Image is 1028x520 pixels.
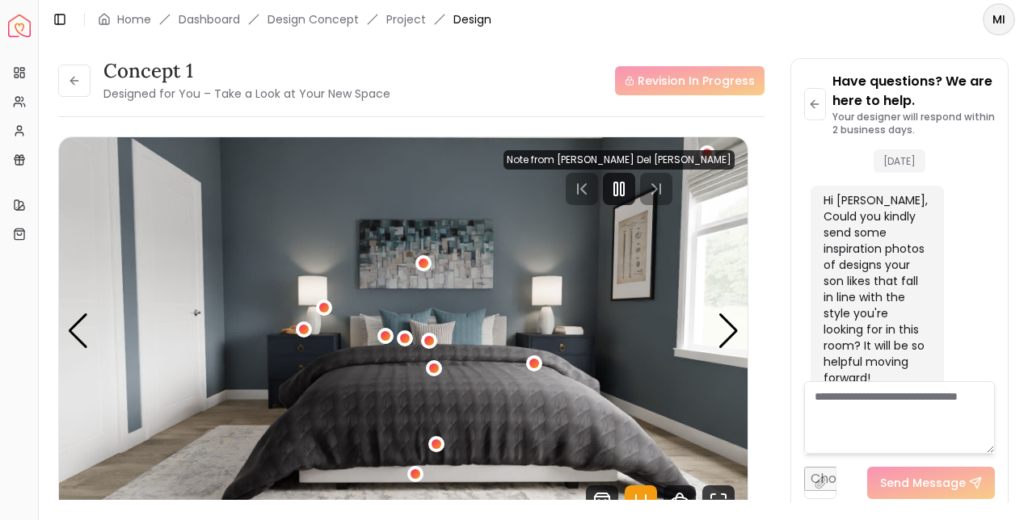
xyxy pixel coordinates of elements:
[103,58,390,84] h3: Concept 1
[503,150,735,170] div: Note from [PERSON_NAME] Del [PERSON_NAME]
[824,192,928,386] div: Hi [PERSON_NAME], Could you kindly send some inspiration photos of designs your son likes that fa...
[983,3,1015,36] button: MI
[702,485,735,518] svg: Fullscreen
[625,485,657,518] svg: Hotspots Toggle
[103,86,390,102] small: Designed for You – Take a Look at Your New Space
[832,72,995,111] p: Have questions? We are here to help.
[8,15,31,37] img: Spacejoy Logo
[179,11,240,27] a: Dashboard
[664,485,696,518] svg: 360 View
[8,15,31,37] a: Spacejoy
[386,11,426,27] a: Project
[718,313,739,349] div: Next slide
[268,11,359,27] li: Design Concept
[117,11,151,27] a: Home
[874,149,925,173] span: [DATE]
[609,179,629,199] svg: Pause
[984,5,1013,34] span: MI
[586,485,618,518] svg: Shop Products from this design
[453,11,491,27] span: Design
[832,111,995,136] p: Your designer will respond within 2 business days.
[98,11,491,27] nav: breadcrumb
[67,313,89,349] div: Previous slide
